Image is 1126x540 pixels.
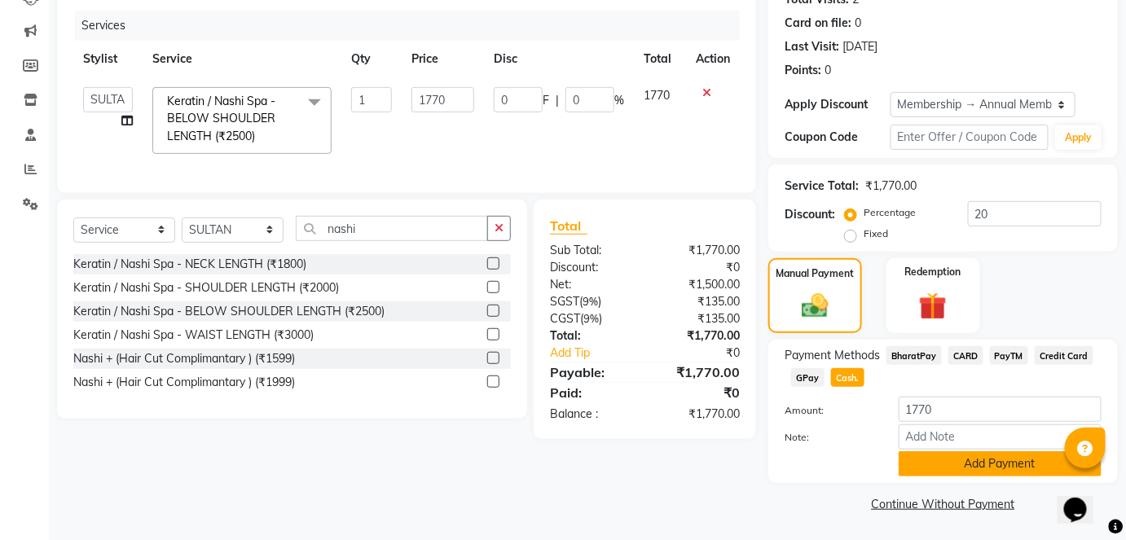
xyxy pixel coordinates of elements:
div: Net: [538,276,645,293]
span: Cash. [831,368,864,387]
div: ₹1,770.00 [644,327,752,345]
span: F [543,92,549,109]
div: ₹1,500.00 [644,276,752,293]
label: Percentage [864,205,916,220]
img: _gift.svg [910,289,956,324]
iframe: chat widget [1058,475,1110,524]
span: Keratin / Nashi Spa - BELOW SHOULDER LENGTH (₹2500) [167,94,275,143]
div: Last Visit: [785,38,839,55]
th: Total [634,41,686,77]
div: Card on file: [785,15,851,32]
span: BharatPay [886,346,942,365]
label: Fixed [864,226,888,241]
div: Payable: [538,362,645,382]
img: _cash.svg [794,291,837,322]
div: Apply Discount [785,96,891,113]
th: Qty [341,41,402,77]
div: Paid: [538,383,645,402]
label: Amount: [772,403,886,418]
span: 1770 [644,88,670,103]
label: Manual Payment [776,266,854,281]
button: Add Payment [899,451,1102,476]
div: [DATE] [842,38,877,55]
div: Discount: [785,206,835,223]
div: Discount: [538,259,645,276]
span: 9% [583,312,599,325]
span: | [556,92,559,109]
div: Keratin / Nashi Spa - NECK LENGTH (₹1800) [73,256,306,273]
div: ₹1,770.00 [644,406,752,423]
span: % [614,92,624,109]
span: Credit Card [1035,346,1093,365]
div: Keratin / Nashi Spa - SHOULDER LENGTH (₹2000) [73,279,339,296]
input: Enter Offer / Coupon Code [891,125,1049,150]
div: Service Total: [785,178,859,195]
div: Balance : [538,406,645,423]
label: Note: [772,430,886,445]
button: Apply [1055,125,1102,150]
span: PayTM [990,346,1029,365]
div: ₹1,770.00 [865,178,917,195]
a: Continue Without Payment [772,496,1115,513]
div: ₹0 [662,345,752,362]
th: Price [402,41,484,77]
div: ₹135.00 [644,293,752,310]
div: Nashi + (Hair Cut Complimantary ) (₹1599) [73,350,295,367]
div: ₹1,770.00 [644,362,752,382]
span: CARD [948,346,983,365]
div: ₹135.00 [644,310,752,327]
div: Keratin / Nashi Spa - BELOW SHOULDER LENGTH (₹2500) [73,303,385,320]
label: Redemption [905,265,961,279]
span: GPay [791,368,825,387]
span: Payment Methods [785,347,880,364]
div: ₹1,770.00 [644,242,752,259]
div: ₹0 [644,259,752,276]
div: Sub Total: [538,242,645,259]
th: Disc [484,41,634,77]
div: ( ) [538,310,645,327]
div: Points: [785,62,821,79]
input: Search or Scan [296,216,488,241]
th: Service [143,41,341,77]
input: Add Note [899,424,1102,450]
span: SGST [550,294,579,309]
th: Stylist [73,41,143,77]
a: x [255,129,262,143]
div: Total: [538,327,645,345]
div: Nashi + (Hair Cut Complimantary ) (₹1999) [73,374,295,391]
div: Services [75,11,752,41]
span: CGST [550,311,580,326]
span: Total [550,217,587,235]
div: ₹0 [644,383,752,402]
div: Coupon Code [785,129,891,146]
div: 0 [825,62,831,79]
th: Action [686,41,740,77]
a: Add Tip [538,345,662,362]
span: 9% [583,295,598,308]
div: 0 [855,15,861,32]
div: ( ) [538,293,645,310]
div: Keratin / Nashi Spa - WAIST LENGTH (₹3000) [73,327,314,344]
input: Amount [899,397,1102,422]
